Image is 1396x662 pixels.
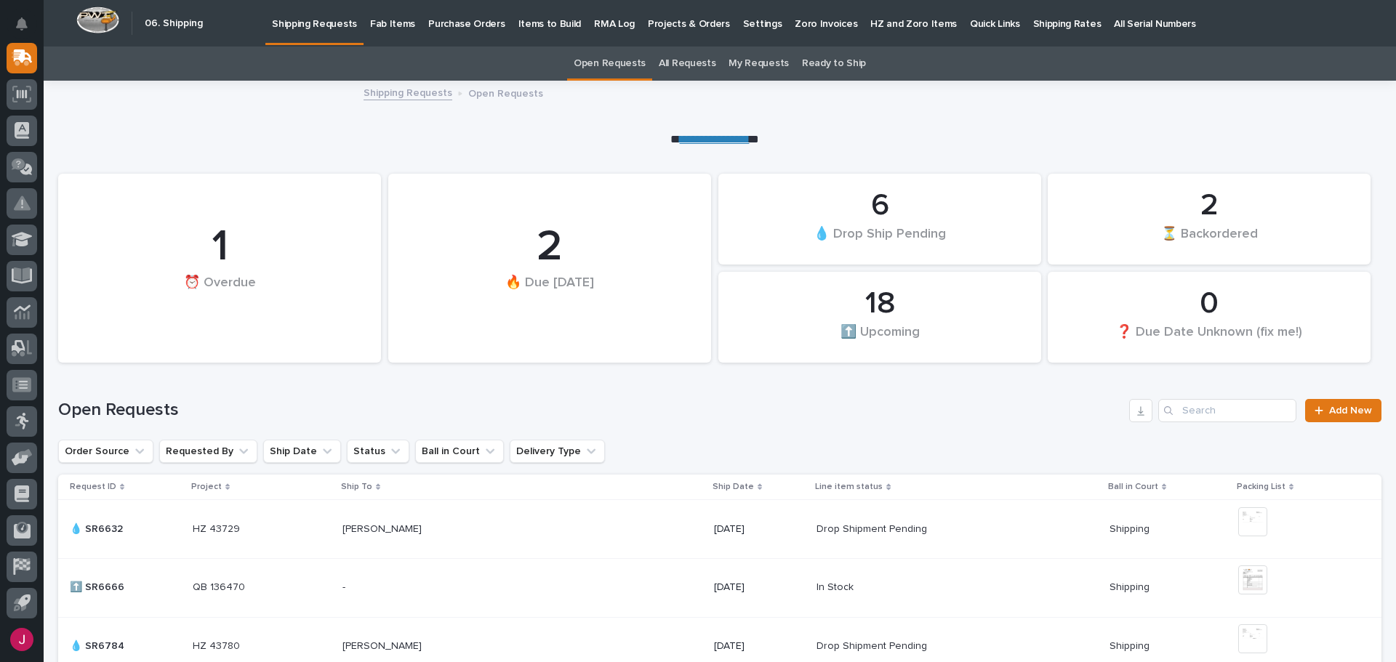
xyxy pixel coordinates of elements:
[1110,520,1152,536] p: Shipping
[413,221,686,273] div: 2
[714,640,806,653] p: [DATE]
[1072,225,1346,256] div: ⏳ Backordered
[1158,399,1296,422] input: Search
[574,47,646,81] a: Open Requests
[714,523,806,536] p: [DATE]
[1237,479,1285,495] p: Packing List
[1108,479,1158,495] p: Ball in Court
[415,440,504,463] button: Ball in Court
[743,286,1016,322] div: 18
[159,440,257,463] button: Requested By
[83,221,356,273] div: 1
[729,47,789,81] a: My Requests
[1329,405,1372,416] span: Add New
[342,578,348,594] p: -
[659,47,715,81] a: All Requests
[58,558,1381,617] tr: ⬆️ SR6666⬆️ SR6666 QB 136470QB 136470 -- [DATE]In StockIn Stock ShippingShipping
[364,84,452,100] a: Shipping Requests
[70,520,126,536] p: 💧 SR6632
[468,84,543,100] p: Open Requests
[743,323,1016,354] div: ⬆️ Upcoming
[193,520,243,536] p: HZ 43729
[1110,637,1152,653] p: Shipping
[263,440,341,463] button: Ship Date
[1072,187,1346,224] div: 2
[341,479,372,495] p: Ship To
[713,479,754,495] p: Ship Date
[1110,578,1152,594] p: Shipping
[70,578,127,594] p: ⬆️ SR6666
[191,479,222,495] p: Project
[193,578,248,594] p: QB 136470
[817,637,930,653] p: Drop Shipment Pending
[342,520,425,536] p: [PERSON_NAME]
[58,400,1123,421] h1: Open Requests
[815,479,883,495] p: Line item status
[145,17,203,30] h2: 06. Shipping
[817,578,857,594] p: In Stock
[1072,323,1346,354] div: ❓ Due Date Unknown (fix me!)
[7,624,37,655] button: users-avatar
[347,440,409,463] button: Status
[193,637,243,653] p: HZ 43780
[743,187,1016,224] div: 6
[83,275,356,320] div: ⏰ Overdue
[342,637,425,653] p: [PERSON_NAME]
[58,440,153,463] button: Order Source
[7,9,37,39] button: Notifications
[802,47,866,81] a: Ready to Ship
[70,479,116,495] p: Request ID
[817,520,930,536] p: Drop Shipment Pending
[76,7,119,33] img: Workspace Logo
[1072,286,1346,322] div: 0
[1305,399,1381,422] a: Add New
[413,275,686,320] div: 🔥 Due [DATE]
[70,637,127,653] p: 💧 SR6784
[714,581,806,594] p: [DATE]
[743,225,1016,256] div: 💧 Drop Ship Pending
[510,440,605,463] button: Delivery Type
[18,17,37,41] div: Notifications
[58,499,1381,558] tr: 💧 SR6632💧 SR6632 HZ 43729HZ 43729 [PERSON_NAME][PERSON_NAME] [DATE]Drop Shipment PendingDrop Ship...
